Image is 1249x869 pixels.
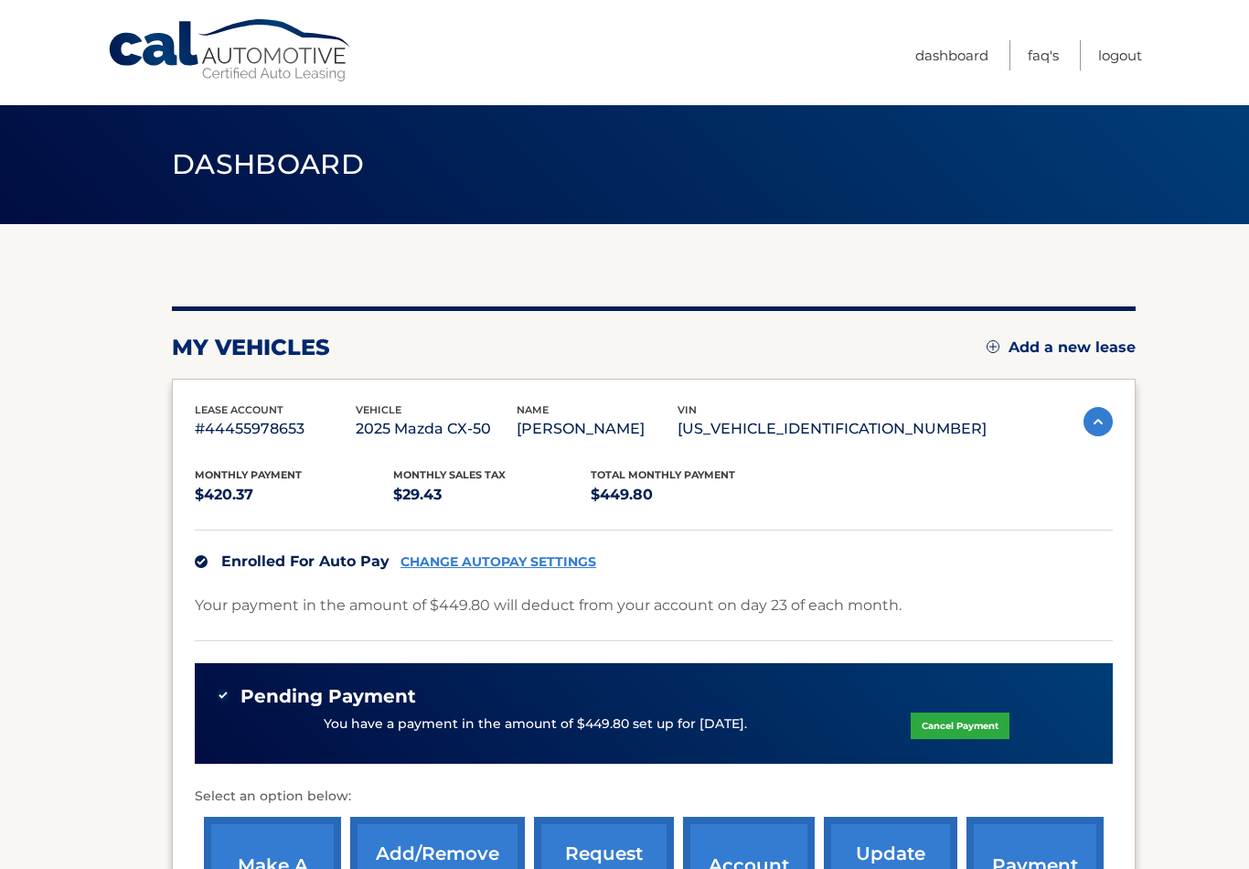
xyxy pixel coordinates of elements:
[324,714,747,735] p: You have a payment in the amount of $449.80 set up for [DATE].
[678,416,987,442] p: [US_VEHICLE_IDENTIFICATION_NUMBER]
[517,416,678,442] p: [PERSON_NAME]
[591,482,789,508] p: $449.80
[240,685,416,708] span: Pending Payment
[1098,40,1142,70] a: Logout
[195,482,393,508] p: $420.37
[195,403,283,416] span: lease account
[172,147,364,181] span: Dashboard
[356,416,517,442] p: 2025 Mazda CX-50
[195,555,208,568] img: check.svg
[987,340,999,353] img: add.svg
[195,593,902,618] p: Your payment in the amount of $449.80 will deduct from your account on day 23 of each month.
[678,403,697,416] span: vin
[517,403,549,416] span: name
[915,40,988,70] a: Dashboard
[400,554,596,570] a: CHANGE AUTOPAY SETTINGS
[591,468,735,481] span: Total Monthly Payment
[195,468,302,481] span: Monthly Payment
[221,553,390,570] span: Enrolled For Auto Pay
[356,403,401,416] span: vehicle
[1028,40,1059,70] a: FAQ's
[195,416,356,442] p: #44455978653
[195,786,1113,808] p: Select an option below:
[987,338,1136,357] a: Add a new lease
[172,334,330,361] h2: my vehicles
[393,468,506,481] span: Monthly sales Tax
[393,482,592,508] p: $29.43
[911,713,1009,739] a: Cancel Payment
[217,689,230,702] img: check-green.svg
[107,18,354,83] a: Cal Automotive
[1084,407,1113,436] img: accordion-active.svg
